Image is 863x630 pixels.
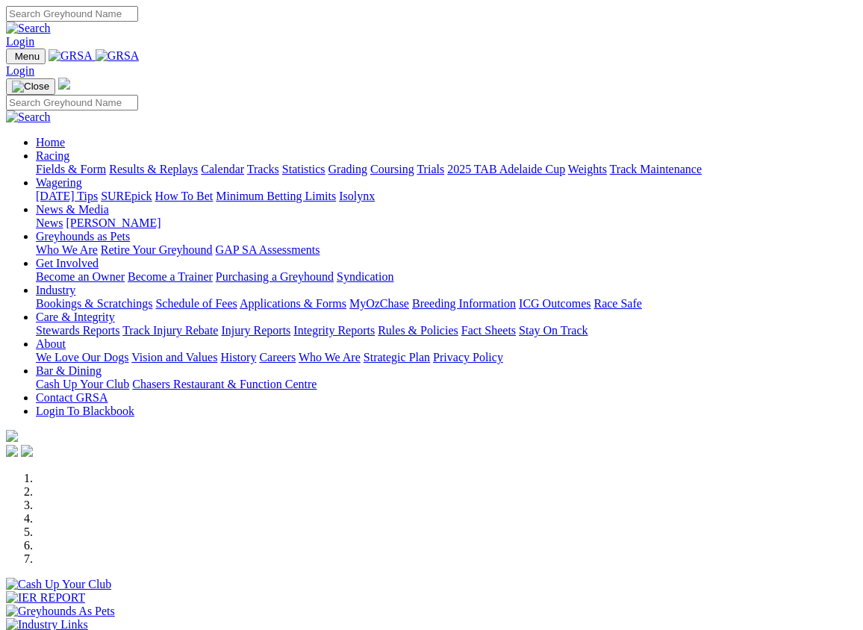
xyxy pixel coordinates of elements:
a: Statistics [282,163,325,175]
a: Industry [36,284,75,296]
a: Race Safe [593,297,641,310]
a: Track Maintenance [610,163,702,175]
div: About [36,351,857,364]
a: Privacy Policy [433,351,503,364]
button: Toggle navigation [6,49,46,64]
img: Greyhounds As Pets [6,605,115,618]
a: Fields & Form [36,163,106,175]
a: Fact Sheets [461,324,516,337]
a: Stay On Track [519,324,588,337]
a: Purchasing a Greyhound [216,270,334,283]
a: Home [36,136,65,149]
a: Login [6,64,34,77]
a: Bookings & Scratchings [36,297,152,310]
a: GAP SA Assessments [216,243,320,256]
div: Wagering [36,190,857,203]
a: Who We Are [299,351,361,364]
a: Contact GRSA [36,391,108,404]
img: Search [6,110,51,124]
a: Chasers Restaurant & Function Centre [132,378,317,390]
input: Search [6,6,138,22]
a: Wagering [36,176,82,189]
a: News & Media [36,203,109,216]
a: Coursing [370,163,414,175]
a: Bar & Dining [36,364,102,377]
img: Search [6,22,51,35]
a: Become an Owner [36,270,125,283]
div: Care & Integrity [36,324,857,337]
a: Schedule of Fees [155,297,237,310]
div: Industry [36,297,857,311]
a: Vision and Values [131,351,217,364]
a: Results & Replays [109,163,198,175]
img: twitter.svg [21,445,33,457]
a: SUREpick [101,190,152,202]
a: Integrity Reports [293,324,375,337]
input: Search [6,95,138,110]
img: IER REPORT [6,591,85,605]
a: [PERSON_NAME] [66,216,161,229]
a: Login To Blackbook [36,405,134,417]
a: Strategic Plan [364,351,430,364]
a: Careers [259,351,296,364]
div: Get Involved [36,270,857,284]
a: Isolynx [339,190,375,202]
a: [DATE] Tips [36,190,98,202]
a: Track Injury Rebate [122,324,218,337]
button: Toggle navigation [6,78,55,95]
a: We Love Our Dogs [36,351,128,364]
a: Minimum Betting Limits [216,190,336,202]
a: Become a Trainer [128,270,213,283]
div: Racing [36,163,857,176]
a: Calendar [201,163,244,175]
a: Trials [417,163,444,175]
a: Retire Your Greyhound [101,243,213,256]
span: Menu [15,51,40,62]
img: Close [12,81,49,93]
img: logo-grsa-white.png [6,430,18,442]
a: About [36,337,66,350]
img: GRSA [96,49,140,63]
a: Get Involved [36,257,99,269]
a: Applications & Forms [240,297,346,310]
a: Grading [328,163,367,175]
a: Breeding Information [412,297,516,310]
div: Bar & Dining [36,378,857,391]
a: Care & Integrity [36,311,115,323]
a: Weights [568,163,607,175]
a: Syndication [337,270,393,283]
img: GRSA [49,49,93,63]
div: Greyhounds as Pets [36,243,857,257]
a: Tracks [247,163,279,175]
a: 2025 TAB Adelaide Cup [447,163,565,175]
a: Injury Reports [221,324,290,337]
img: Cash Up Your Club [6,578,111,591]
a: Racing [36,149,69,162]
a: Login [6,35,34,48]
img: logo-grsa-white.png [58,78,70,90]
a: Cash Up Your Club [36,378,129,390]
a: How To Bet [155,190,214,202]
a: ICG Outcomes [519,297,591,310]
a: Rules & Policies [378,324,458,337]
a: History [220,351,256,364]
a: Who We Are [36,243,98,256]
a: Stewards Reports [36,324,119,337]
img: facebook.svg [6,445,18,457]
div: News & Media [36,216,857,230]
a: Greyhounds as Pets [36,230,130,243]
a: MyOzChase [349,297,409,310]
a: News [36,216,63,229]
